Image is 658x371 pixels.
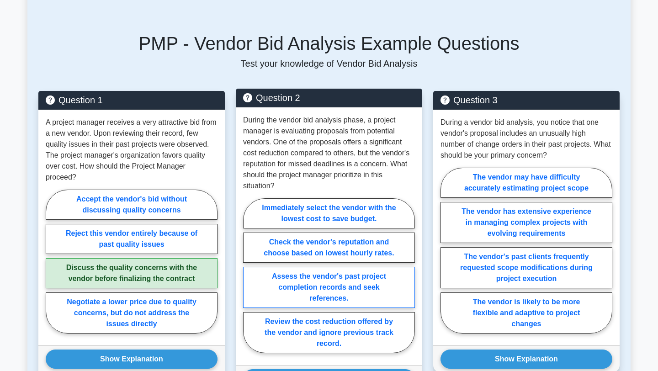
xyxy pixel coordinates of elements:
[440,202,612,243] label: The vendor has extensive experience in managing complex projects with evolving requirements
[440,247,612,288] label: The vendor's past clients frequently requested scope modifications during project execution
[243,92,415,103] h5: Question 2
[46,190,218,220] label: Accept the vendor's bid without discussing quality concerns
[46,95,218,106] h5: Question 1
[46,258,218,288] label: Discuss the quality concerns with the vendor before finalizing the contract
[440,168,612,198] label: The vendor may have difficulty accurately estimating project scope
[440,350,612,369] button: Show Explanation
[46,117,218,183] p: A project manager receives a very attractive bid from a new vendor. Upon reviewing their record, ...
[46,292,218,334] label: Negotiate a lower price due to quality concerns, but do not address the issues directly
[38,32,620,54] h5: PMP - Vendor Bid Analysis Example Questions
[243,312,415,353] label: Review the cost reduction offered by the vendor and ignore previous track record.
[46,224,218,254] label: Reject this vendor entirely because of past quality issues
[243,233,415,263] label: Check the vendor's reputation and choose based on lowest hourly rates.
[440,292,612,334] label: The vendor is likely to be more flexible and adaptive to project changes
[440,95,612,106] h5: Question 3
[440,117,612,161] p: During a vendor bid analysis, you notice that one vendor's proposal includes an unusually high nu...
[46,350,218,369] button: Show Explanation
[243,267,415,308] label: Assess the vendor's past project completion records and seek references.
[38,58,620,69] p: Test your knowledge of Vendor Bid Analysis
[243,198,415,228] label: Immediately select the vendor with the lowest cost to save budget.
[243,115,415,191] p: During the vendor bid analysis phase, a project manager is evaluating proposals from potential ve...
